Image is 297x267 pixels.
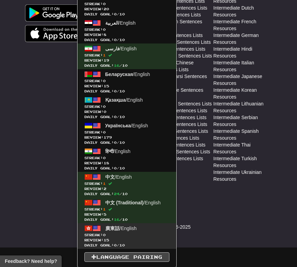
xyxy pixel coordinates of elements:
span: Review: 179 [84,135,169,140]
span: Review: 18 [84,161,169,166]
a: Intermediate Dutch Resources [213,4,272,18]
a: Intermediate Hindi Resources [213,46,272,59]
span: 0 [103,130,106,134]
a: Romanian Sentences Lists [155,100,212,107]
a: Serbian Sentences Lists [155,114,206,121]
span: Daily Goal: / 10 [84,166,169,171]
span: Daily Goal: / 10 [84,243,169,248]
a: Swedish Sentences Lists [155,128,208,135]
a: Intermediate Korean Resources [213,87,272,100]
img: Get it on App Store [25,25,83,42]
span: Streak: [84,181,169,186]
a: Intermediate Thai Resources [213,141,272,155]
a: हिन्दी/EnglishStreak:0 Review:18Daily Goal:0/10 [78,146,176,172]
a: Hindi Sentences Lists [155,11,201,18]
span: 廣東話 [105,226,120,231]
a: Korean Sentences Lists [155,46,205,52]
span: العربية [105,20,119,26]
a: Welsh Sentences Lists [155,155,203,162]
span: Streak: [84,27,169,32]
a: Intermediate Lithuanian Resources [213,100,272,114]
a: Intermediate French Resources [213,18,272,32]
span: / English [105,200,161,205]
span: 1 [103,181,106,186]
span: Қазақша [105,97,126,103]
a: Mandarin Chinese Sentences Lists [155,59,213,73]
span: Daily Goal: / 10 [84,140,169,145]
img: Get it on Google Play [25,4,83,22]
a: Intermediate Serbian Resources [213,114,272,128]
a: Intermediate Japanese Resources [213,73,272,87]
span: Українська [105,123,131,128]
span: Streak: [84,53,169,58]
span: / English [105,97,143,103]
a: العربية/EnglishStreak:0 Review:8Daily Goal:0/10 [78,18,176,43]
span: / English [105,123,148,128]
a: Қазақша/EnglishStreak:0 Review:0Daily Goal:0/10 [78,95,176,120]
a: Persian Farsi Sentences Lists [155,73,213,87]
span: / English [105,20,136,26]
span: / English [105,72,150,77]
span: Streak: [84,1,169,7]
span: Review: 0 [84,109,169,114]
span: Streak: [84,104,169,109]
a: Indonesian Sentences Lists [155,18,213,32]
a: Turkish Sentences Lists [155,141,205,148]
span: 中文 [105,174,115,180]
a: Portuguese Sentences Lists [155,87,213,100]
span: Open feedback widget [5,258,57,265]
span: Streak: [84,78,169,84]
a: 中文 (Traditional)/EnglishStreak:1 Review:5Daily Goal:16/10 [78,198,176,223]
a: 廣東話/EnglishStreak:0 Review:15Daily Goal:0/10 [78,223,176,249]
span: 0 [114,140,117,144]
a: Intermediate German Resources [213,32,272,46]
a: Lithuanian Sentences Lists [155,52,212,59]
span: 0 [114,115,117,119]
span: Streak: [84,232,169,238]
span: Streak: [84,155,169,161]
div: © Language Innovation LLC 2016-2025 [25,224,272,230]
span: 24 [114,192,119,196]
span: 16 [114,217,119,221]
span: 0 [103,104,106,109]
span: 0 [114,89,117,93]
span: Daily Goal: / 10 [84,191,169,196]
span: 中文 (Traditional) [105,200,144,205]
span: فارسی [105,46,120,51]
span: / English [105,46,137,51]
span: 16 [114,63,119,67]
span: / English [105,174,132,180]
span: 0 [114,243,117,247]
a: Japanese Sentences Lists [155,39,211,46]
a: Intermediate Italian Resources [213,59,272,73]
span: 0 [103,156,106,160]
span: Review: 15 [84,84,169,89]
span: Daily Goal: / 10 [84,37,169,42]
span: 0 [103,2,106,6]
span: Daily Goal: / 10 [84,63,169,68]
span: 0 [103,233,106,237]
a: 中文/EnglishStreak:1 Review:2Daily Goal:24/10 [78,172,176,198]
span: Review: 2 [84,186,169,191]
span: Streak: [84,207,169,212]
span: 0 [103,79,106,83]
span: / English [105,149,131,154]
a: Italian Sentences Lists [155,32,203,39]
a: Spanish Sentences Lists [155,121,207,128]
a: Intermediate Spanish Resources [213,128,272,141]
a: Thai Sentences Lists [155,135,199,141]
a: Українська/EnglishStreak:0 Review:179Daily Goal:0/10 [78,120,176,146]
span: Streak: [84,130,169,135]
span: Daily Goal: / 10 [84,217,169,222]
span: Daily Goal: / 10 [84,89,169,94]
span: 0 [103,27,106,31]
a: Language Pairing [84,252,169,262]
span: Daily Goal: / 10 [84,114,169,119]
span: Review: 15 [84,238,169,243]
span: 0 [114,12,117,16]
span: Review: 5 [84,212,169,217]
span: 0 [114,38,117,42]
a: Ukrainian Sentences Lists [155,148,210,155]
span: 1 [103,207,106,211]
span: 0 [114,166,117,170]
